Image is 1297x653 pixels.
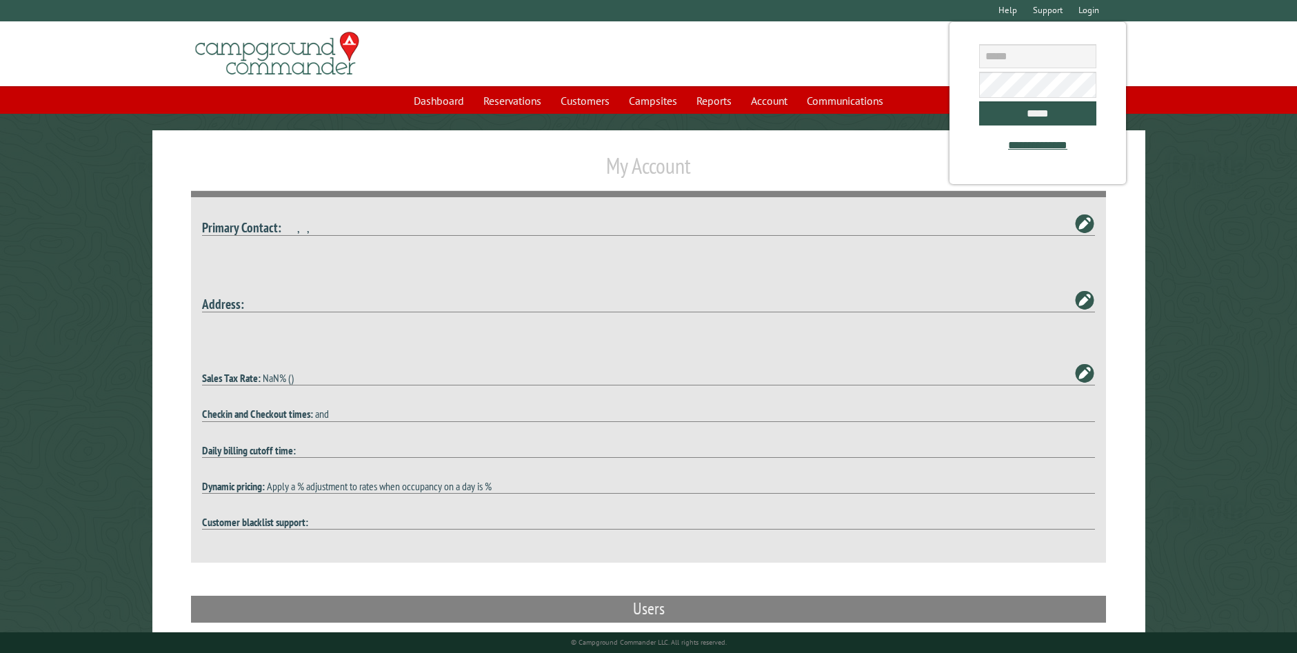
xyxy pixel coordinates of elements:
a: Communications [798,88,892,114]
a: Dashboard [405,88,472,114]
span: NaN% () [263,371,294,385]
strong: Sales Tax Rate: [202,371,261,385]
strong: Daily billing cutoff time: [202,443,296,457]
span: Apply a % adjustment to rates when occupancy on a day is % [267,479,492,493]
a: Reservations [475,88,550,114]
span: and [315,407,329,421]
a: Customers [552,88,618,114]
strong: Checkin and Checkout times: [202,407,313,421]
a: Account [743,88,796,114]
img: Campground Commander [191,27,363,81]
a: Reports [688,88,740,114]
small: © Campground Commander LLC. All rights reserved. [571,638,727,647]
h1: My Account [191,152,1106,190]
a: Campsites [621,88,685,114]
strong: Dynamic pricing: [202,479,265,493]
strong: Customer blacklist support: [202,515,308,529]
strong: Primary Contact: [202,219,281,236]
h2: Users [191,596,1106,622]
h4: , , [202,219,1095,236]
strong: Address: [202,295,244,312]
